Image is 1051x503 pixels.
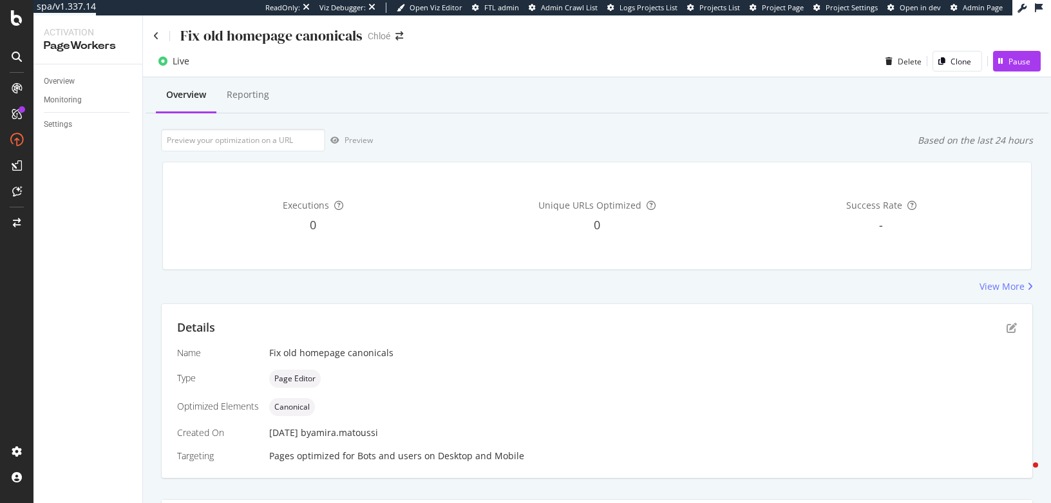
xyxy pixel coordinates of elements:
[283,199,329,211] span: Executions
[826,3,878,12] span: Project Settings
[44,75,133,88] a: Overview
[472,3,519,13] a: FTL admin
[594,217,600,233] span: 0
[173,55,189,68] div: Live
[813,3,878,13] a: Project Settings
[963,3,1003,12] span: Admin Page
[269,426,1017,439] div: [DATE]
[880,51,922,71] button: Delete
[269,346,1017,359] div: Fix old homepage canonicals
[687,3,740,13] a: Projects List
[227,88,269,101] div: Reporting
[980,280,1025,293] div: View More
[161,129,325,151] input: Preview your optimization on a URL
[44,118,72,131] div: Settings
[900,3,941,12] span: Open in dev
[44,118,133,131] a: Settings
[269,398,315,416] div: neutral label
[933,51,982,71] button: Clone
[177,426,259,439] div: Created On
[153,32,159,41] a: Click to go back
[274,403,310,411] span: Canonical
[898,56,922,67] div: Delete
[166,88,206,101] div: Overview
[607,3,677,13] a: Logs Projects List
[269,370,321,388] div: neutral label
[750,3,804,13] a: Project Page
[310,217,316,233] span: 0
[1007,459,1038,490] iframe: Intercom live chat
[1008,56,1030,67] div: Pause
[177,346,259,359] div: Name
[887,3,941,13] a: Open in dev
[44,93,82,107] div: Monitoring
[541,3,598,12] span: Admin Crawl List
[44,26,132,39] div: Activation
[177,450,259,462] div: Targeting
[301,426,378,439] div: by amira.matoussi
[397,3,462,13] a: Open Viz Editor
[177,400,259,413] div: Optimized Elements
[395,32,403,41] div: arrow-right-arrow-left
[345,135,373,146] div: Preview
[177,319,215,336] div: Details
[325,130,373,151] button: Preview
[620,3,677,12] span: Logs Projects List
[319,3,366,13] div: Viz Debugger:
[44,93,133,107] a: Monitoring
[274,375,316,383] span: Page Editor
[529,3,598,13] a: Admin Crawl List
[538,199,641,211] span: Unique URLs Optimized
[699,3,740,12] span: Projects List
[993,51,1041,71] button: Pause
[980,280,1033,293] a: View More
[265,3,300,13] div: ReadOnly:
[762,3,804,12] span: Project Page
[951,3,1003,13] a: Admin Page
[918,134,1033,147] div: Based on the last 24 hours
[269,450,1017,462] div: Pages optimized for on
[44,39,132,53] div: PageWorkers
[879,217,883,233] span: -
[368,30,390,43] div: Chloé
[180,26,363,46] div: Fix old homepage canonicals
[357,450,422,462] div: Bots and users
[846,199,902,211] span: Success Rate
[951,56,971,67] div: Clone
[438,450,524,462] div: Desktop and Mobile
[44,75,75,88] div: Overview
[410,3,462,12] span: Open Viz Editor
[1007,323,1017,333] div: pen-to-square
[484,3,519,12] span: FTL admin
[177,372,259,384] div: Type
